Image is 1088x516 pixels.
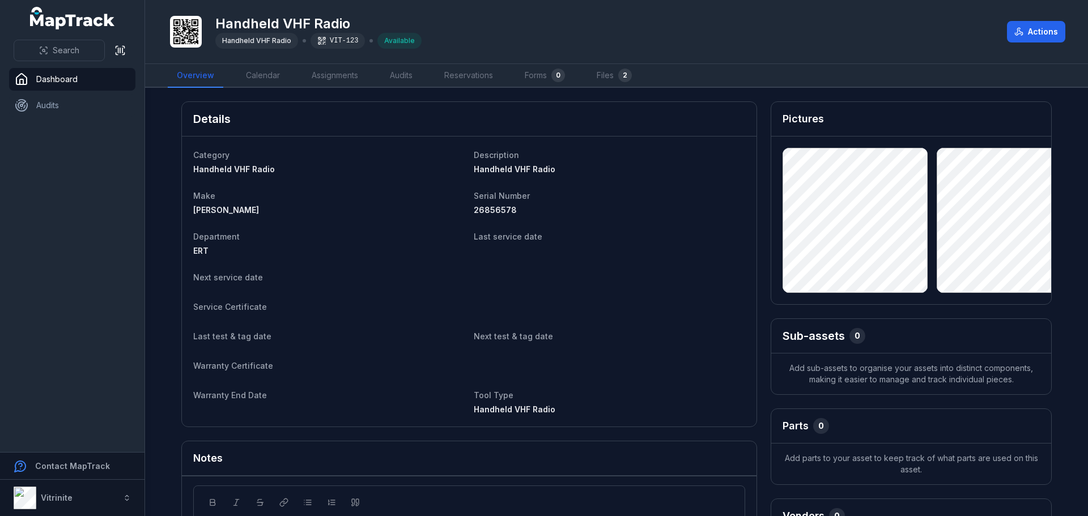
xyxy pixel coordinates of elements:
[193,164,275,174] span: Handheld VHF Radio
[193,232,240,241] span: Department
[771,353,1051,394] span: Add sub-assets to organise your assets into distinct components, making it easier to manage and t...
[435,64,502,88] a: Reservations
[193,361,273,370] span: Warranty Certificate
[9,94,135,117] a: Audits
[1007,21,1065,42] button: Actions
[41,493,73,502] strong: Vitrinite
[474,232,542,241] span: Last service date
[30,7,115,29] a: MapTrack
[14,40,105,61] button: Search
[9,68,135,91] a: Dashboard
[168,64,223,88] a: Overview
[377,33,422,49] div: Available
[193,205,259,215] span: [PERSON_NAME]
[237,64,289,88] a: Calendar
[193,111,231,127] h2: Details
[381,64,422,88] a: Audits
[193,272,263,282] span: Next service date
[303,64,367,88] a: Assignments
[193,246,209,255] span: ERT
[193,150,229,160] span: Category
[783,328,845,344] h2: Sub-assets
[35,461,110,471] strong: Contact MapTrack
[193,191,215,201] span: Make
[771,443,1051,484] span: Add parts to your asset to keep track of what parts are used on this asset.
[551,69,565,82] div: 0
[222,36,291,45] span: Handheld VHF Radio
[474,404,555,414] span: Handheld VHF Radio
[311,33,365,49] div: VIT-123
[193,331,271,341] span: Last test & tag date
[474,164,555,174] span: Handheld VHF Radio
[193,390,267,400] span: Warranty End Date
[193,450,223,466] h3: Notes
[813,418,829,434] div: 0
[783,418,809,434] h3: Parts
[474,150,519,160] span: Description
[783,111,824,127] h3: Pictures
[618,69,632,82] div: 2
[516,64,574,88] a: Forms0
[474,191,530,201] span: Serial Number
[588,64,641,88] a: Files2
[215,15,422,33] h1: Handheld VHF Radio
[474,390,513,400] span: Tool Type
[474,205,517,215] span: 26856578
[474,331,553,341] span: Next test & tag date
[193,302,267,312] span: Service Certificate
[53,45,79,56] span: Search
[849,328,865,344] div: 0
